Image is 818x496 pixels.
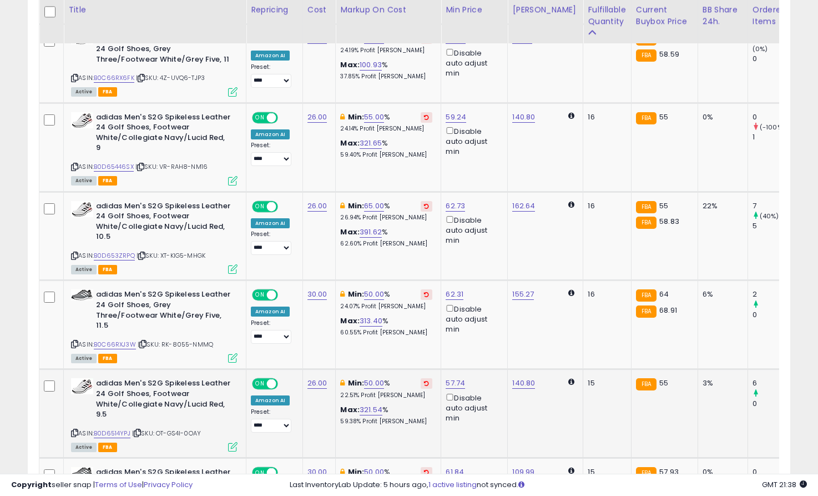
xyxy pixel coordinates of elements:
span: 55 [659,378,668,388]
span: All listings currently available for purchase on Amazon [71,176,97,186]
span: 64 [659,289,669,299]
div: 6% [703,289,739,299]
div: 16 [588,112,622,122]
small: FBA [636,305,657,318]
b: adidas Men's S2G Spikeless Leather 24 Golf Shoes, Footwear White/Collegiate Navy/Lucid Red, 10.5 [96,201,231,245]
span: OFF [276,290,294,300]
img: 411GTrdOAFL._SL40_.jpg [71,201,93,217]
p: 62.60% Profit [PERSON_NAME] [340,240,432,248]
span: 58.83 [659,216,679,227]
span: All listings currently available for purchase on Amazon [71,354,97,363]
div: 7 [753,201,797,211]
b: Max: [340,315,360,326]
small: FBA [636,49,657,62]
span: OFF [276,379,294,389]
p: 24.19% Profit [PERSON_NAME] [340,47,432,54]
a: 30.00 [307,289,327,300]
div: % [340,227,432,248]
div: % [340,112,432,133]
div: 16 [588,289,622,299]
a: B0D653ZRPQ [94,251,135,260]
div: 0 [753,54,797,64]
p: 26.94% Profit [PERSON_NAME] [340,214,432,222]
p: 24.14% Profit [PERSON_NAME] [340,125,432,133]
p: 37.85% Profit [PERSON_NAME] [340,73,432,81]
div: 6 [753,378,797,388]
div: Preset: [251,408,294,433]
div: Amazon AI [251,129,290,139]
div: Disable auto adjust min [446,47,499,79]
div: % [340,201,432,222]
div: Repricing [251,4,298,16]
div: Fulfillable Quantity [588,4,626,27]
span: 58.59 [659,49,679,59]
b: adidas Men's S2G Spikeless Leather 24 Golf Shoes, Footwear White/Collegiate Navy/Lucid Red, 9.5 [96,378,231,422]
b: adidas Men's S2G Spikeless Leather 24 Golf Shoes, Grey Three/Footwear White/Grey Five, 11.5 [96,289,231,333]
div: ASIN: [71,378,238,450]
div: Ordered Items [753,4,793,27]
a: 162.64 [512,201,535,212]
span: FBA [98,354,117,363]
a: 65.00 [364,201,384,212]
a: 155.27 [512,289,534,300]
div: % [340,378,432,399]
span: All listings currently available for purchase on Amazon [71,87,97,97]
div: % [340,316,432,337]
b: Min: [348,378,365,388]
div: 16 [588,201,622,211]
span: | SKU: OT-GS4I-0OAY [132,429,201,438]
span: | SKU: VR-RAH8-NM16 [135,162,208,171]
b: Min: [348,201,365,211]
span: ON [253,113,267,122]
div: Min Price [446,4,503,16]
small: (40%) [760,212,779,221]
div: Disable auto adjust min [446,303,499,335]
span: 2025-09-7 21:38 GMT [762,479,807,490]
span: 55 [659,201,668,211]
div: 0 [753,310,797,320]
div: 15 [588,378,622,388]
span: OFF [276,202,294,211]
div: % [340,405,432,425]
small: FBA [636,378,657,390]
p: 59.38% Profit [PERSON_NAME] [340,418,432,425]
b: adidas Men's S2G Spikeless Leather 24 Golf Shoes, Grey Three/Footwear White/Grey Five, 11 [96,33,231,67]
b: Max: [340,227,360,237]
span: FBA [98,265,117,274]
span: OFF [276,113,294,122]
div: Preset: [251,319,294,344]
span: 68.91 [659,305,677,315]
a: 391.62 [360,227,382,238]
span: | SKU: 4Z-UVQ6-TJP3 [136,73,205,82]
small: FBA [636,112,657,124]
small: FBA [636,217,657,229]
div: Preset: [251,142,294,167]
div: Amazon AI [251,218,290,228]
span: ON [253,202,267,211]
div: 3% [703,378,739,388]
span: FBA [98,176,117,186]
div: % [340,138,432,159]
div: BB Share 24h. [703,4,743,27]
a: 26.00 [307,201,327,212]
div: [PERSON_NAME] [512,4,578,16]
a: 140.80 [512,112,535,123]
img: 411GTrdOAFL._SL40_.jpg [71,378,93,394]
div: Markup on Cost [340,4,436,16]
span: FBA [98,87,117,97]
a: B0C66RX6FK [94,73,134,83]
strong: Copyright [11,479,52,490]
div: Disable auto adjust min [446,392,499,424]
a: 62.31 [446,289,463,300]
span: | SKU: RK-8055-NMMQ [138,340,213,349]
a: 100.93 [360,59,382,71]
small: FBA [636,201,657,213]
a: 55.00 [364,112,384,123]
div: Preset: [251,63,294,88]
p: 22.51% Profit [PERSON_NAME] [340,392,432,399]
a: 321.54 [360,404,382,415]
div: 0 [753,399,797,409]
div: 0 [753,112,797,122]
small: (-100%) [760,123,785,132]
div: % [340,60,432,81]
